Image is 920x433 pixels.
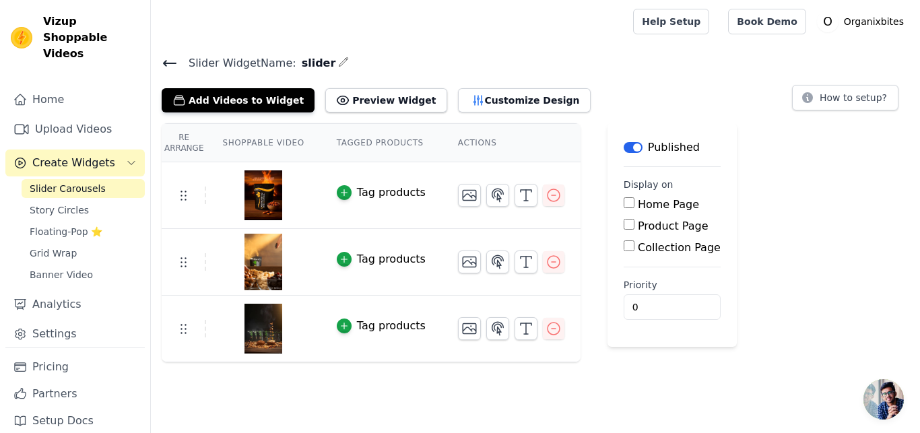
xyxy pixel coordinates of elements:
a: Upload Videos [5,116,145,143]
span: Vizup Shoppable Videos [43,13,139,62]
button: Change Thumbnail [458,317,481,340]
th: Shoppable Video [206,124,320,162]
a: How to setup? [792,94,898,107]
div: Edit Name [338,54,349,72]
label: Priority [624,278,721,292]
div: Tag products [357,185,426,201]
button: Customize Design [458,88,591,112]
button: Preview Widget [325,88,447,112]
a: Help Setup [633,9,709,34]
div: Tag products [357,318,426,334]
img: tn-e15b0085bc7c449184d99ab302c9839b.png [244,296,282,361]
button: Change Thumbnail [458,251,481,273]
button: O Organixbites [817,9,909,34]
label: Home Page [638,198,699,211]
img: Vizup [11,27,32,48]
span: Banner Video [30,268,93,281]
button: Create Widgets [5,149,145,176]
a: Pricing [5,354,145,380]
a: Banner Video [22,265,145,284]
span: slider [296,55,336,71]
p: Published [648,139,700,156]
span: Grid Wrap [30,246,77,260]
span: Floating-Pop ⭐ [30,225,102,238]
th: Actions [442,124,581,162]
th: Re Arrange [162,124,206,162]
img: tn-1a3e89c48aaa4cd481aa1c5f67285d34.png [244,163,282,228]
img: tn-c3f88e4d2e574c4aa9c8e5f2d345bb2c.png [244,230,282,294]
legend: Display on [624,178,673,191]
a: Grid Wrap [22,244,145,263]
a: Analytics [5,291,145,318]
a: Partners [5,380,145,407]
button: Add Videos to Widget [162,88,315,112]
a: Slider Carousels [22,179,145,198]
a: Home [5,86,145,113]
a: Settings [5,321,145,347]
button: Tag products [337,185,426,201]
a: Floating-Pop ⭐ [22,222,145,241]
th: Tagged Products [321,124,442,162]
text: O [823,15,832,28]
label: Product Page [638,220,709,232]
div: Open chat [863,379,904,420]
button: Tag products [337,251,426,267]
button: How to setup? [792,85,898,110]
span: Story Circles [30,203,89,217]
button: Tag products [337,318,426,334]
span: Create Widgets [32,155,115,171]
a: Book Demo [728,9,806,34]
button: Change Thumbnail [458,184,481,207]
div: Tag products [357,251,426,267]
span: Slider Carousels [30,182,106,195]
label: Collection Page [638,241,721,254]
p: Organixbites [839,9,909,34]
a: Story Circles [22,201,145,220]
span: Slider Widget Name: [178,55,296,71]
